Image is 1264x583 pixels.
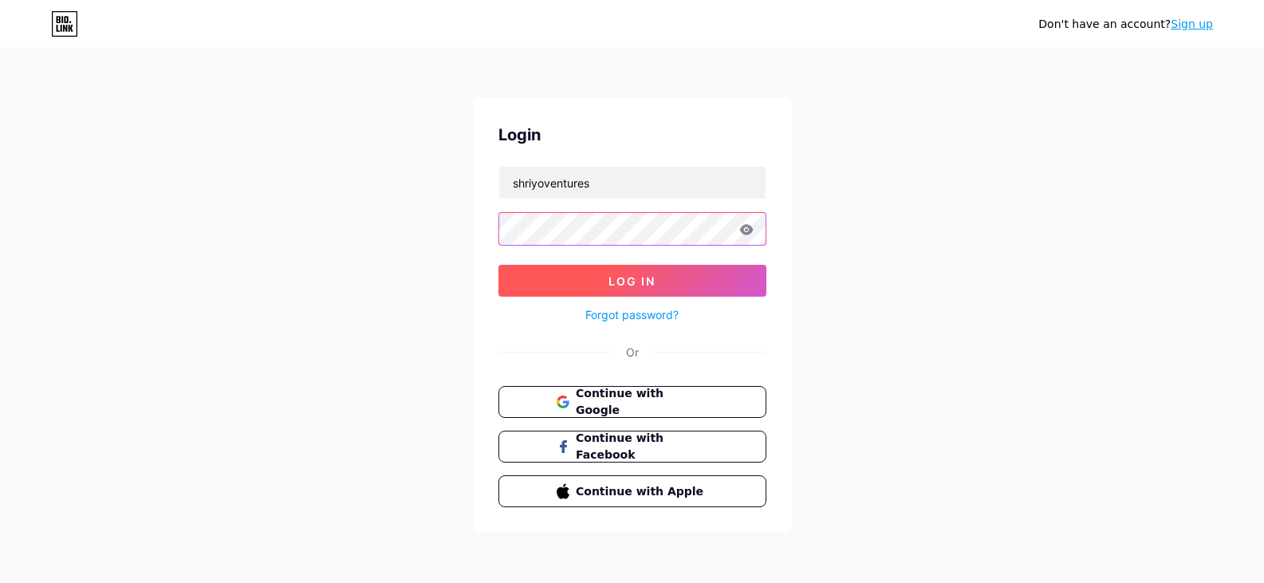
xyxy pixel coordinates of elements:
[498,386,766,418] button: Continue with Google
[1038,16,1213,33] div: Don't have an account?
[626,344,639,360] div: Or
[498,265,766,297] button: Log In
[576,385,707,419] span: Continue with Google
[498,123,766,147] div: Login
[498,475,766,507] button: Continue with Apple
[1171,18,1213,30] a: Sign up
[576,483,707,500] span: Continue with Apple
[608,274,656,288] span: Log In
[499,167,766,199] input: Username
[498,431,766,463] button: Continue with Facebook
[576,430,707,463] span: Continue with Facebook
[585,306,679,323] a: Forgot password?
